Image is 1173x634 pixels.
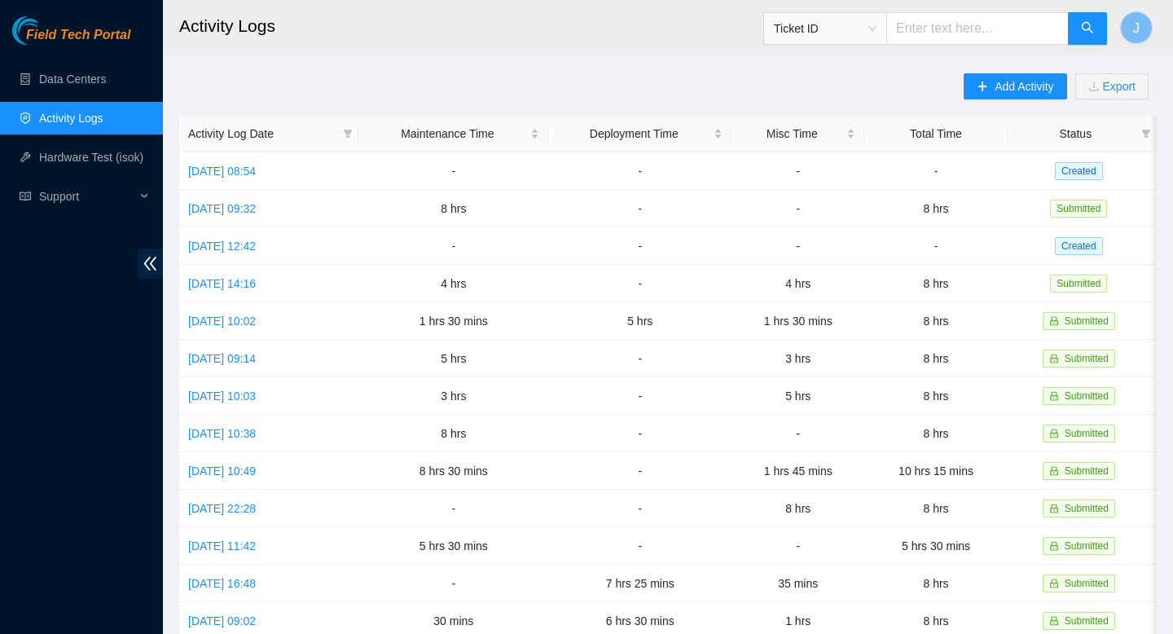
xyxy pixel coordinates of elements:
[358,565,548,602] td: -
[995,77,1053,95] span: Add Activity
[26,28,130,43] span: Field Tech Portal
[39,112,103,125] a: Activity Logs
[886,12,1069,45] input: Enter text here...
[1049,466,1059,476] span: lock
[731,190,864,227] td: -
[358,527,548,565] td: 5 hrs 30 mins
[548,490,731,527] td: -
[1065,390,1109,402] span: Submitted
[864,527,1007,565] td: 5 hrs 30 mins
[358,490,548,527] td: -
[1049,391,1059,401] span: lock
[188,277,256,290] a: [DATE] 14:16
[1049,429,1059,438] span: lock
[864,377,1007,415] td: 8 hrs
[188,125,336,143] span: Activity Log Date
[731,152,864,190] td: -
[1049,616,1059,626] span: lock
[864,152,1007,190] td: -
[188,427,256,440] a: [DATE] 10:38
[188,352,256,365] a: [DATE] 09:14
[548,152,731,190] td: -
[358,452,548,490] td: 8 hrs 30 mins
[358,190,548,227] td: 8 hrs
[188,539,256,553] a: [DATE] 11:42
[358,377,548,415] td: 3 hrs
[731,452,864,490] td: 1 hrs 45 mins
[188,577,256,590] a: [DATE] 16:48
[358,302,548,340] td: 1 hrs 30 mins
[1017,125,1135,143] span: Status
[1138,121,1154,146] span: filter
[1075,73,1149,99] button: downloadExport
[188,240,256,253] a: [DATE] 12:42
[864,340,1007,377] td: 8 hrs
[1141,129,1151,139] span: filter
[548,190,731,227] td: -
[188,464,256,478] a: [DATE] 10:49
[774,16,876,41] span: Ticket ID
[864,452,1007,490] td: 10 hrs 15 mins
[1065,353,1109,364] span: Submitted
[1065,578,1109,589] span: Submitted
[548,452,731,490] td: -
[731,265,864,302] td: 4 hrs
[731,377,864,415] td: 5 hrs
[188,502,256,515] a: [DATE] 22:28
[548,302,731,340] td: 5 hrs
[1065,465,1109,477] span: Submitted
[1065,315,1109,327] span: Submitted
[358,227,548,265] td: -
[1055,162,1103,180] span: Created
[1050,200,1107,218] span: Submitted
[977,81,988,94] span: plus
[864,490,1007,527] td: 8 hrs
[1049,316,1059,326] span: lock
[20,191,31,202] span: read
[12,16,82,45] img: Akamai Technologies
[1133,18,1140,38] span: J
[358,265,548,302] td: 4 hrs
[548,565,731,602] td: 7 hrs 25 mins
[1049,354,1059,363] span: lock
[39,73,106,86] a: Data Centers
[340,121,356,146] span: filter
[1049,541,1059,551] span: lock
[1049,504,1059,513] span: lock
[1068,12,1107,45] button: search
[864,190,1007,227] td: 8 hrs
[864,565,1007,602] td: 8 hrs
[1065,540,1109,552] span: Submitted
[39,151,143,164] a: Hardware Test (isok)
[864,116,1007,152] th: Total Time
[188,614,256,627] a: [DATE] 09:02
[548,227,731,265] td: -
[864,302,1007,340] td: 8 hrs
[731,565,864,602] td: 35 mins
[1049,579,1059,588] span: lock
[188,202,256,215] a: [DATE] 09:32
[548,377,731,415] td: -
[39,180,135,213] span: Support
[731,527,864,565] td: -
[358,415,548,452] td: 8 hrs
[1065,428,1109,439] span: Submitted
[864,227,1007,265] td: -
[864,265,1007,302] td: 8 hrs
[548,527,731,565] td: -
[864,415,1007,452] td: 8 hrs
[188,315,256,328] a: [DATE] 10:02
[358,340,548,377] td: 5 hrs
[12,29,130,51] a: Akamai TechnologiesField Tech Portal
[1050,275,1107,293] span: Submitted
[358,152,548,190] td: -
[731,340,864,377] td: 3 hrs
[138,249,163,279] span: double-left
[548,265,731,302] td: -
[731,415,864,452] td: -
[343,129,353,139] span: filter
[188,165,256,178] a: [DATE] 08:54
[1120,11,1153,44] button: J
[731,302,864,340] td: 1 hrs 30 mins
[1065,503,1109,514] span: Submitted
